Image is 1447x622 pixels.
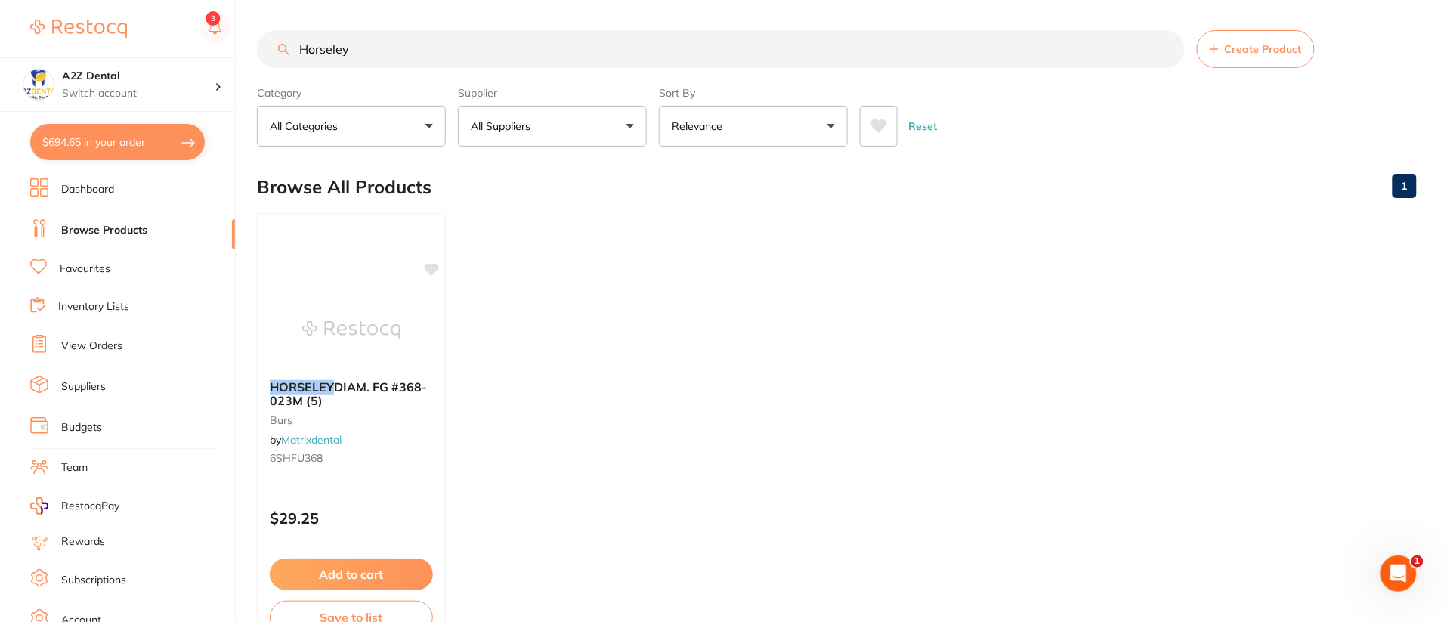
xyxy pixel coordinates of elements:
[61,182,114,197] a: Dashboard
[1225,43,1302,55] span: Create Product
[257,106,446,147] button: All Categories
[270,119,344,134] p: All Categories
[61,339,122,354] a: View Orders
[257,177,431,198] h2: Browse All Products
[672,119,728,134] p: Relevance
[60,261,110,277] a: Favourites
[659,106,848,147] button: Relevance
[62,69,215,84] h4: A2Z Dental
[61,420,102,435] a: Budgets
[58,299,129,314] a: Inventory Lists
[270,414,433,426] small: burs
[61,460,88,475] a: Team
[302,292,400,368] img: HORSELEY DIAM. FG #368-023M (5)
[270,379,334,395] em: HORSELEY
[904,106,941,147] button: Reset
[270,509,433,527] p: $29.25
[61,379,106,395] a: Suppliers
[62,86,215,101] p: Switch account
[30,497,119,515] a: RestocqPay
[61,573,126,588] a: Subscriptions
[61,534,105,549] a: Rewards
[30,497,48,515] img: RestocqPay
[270,379,427,408] span: DIAM. FG #368-023M (5)
[61,499,119,514] span: RestocqPay
[1197,30,1315,68] button: Create Product
[1393,171,1417,201] a: 1
[270,451,323,465] span: 6SHFU368
[458,86,647,100] label: Supplier
[270,380,433,408] b: HORSELEY DIAM. FG #368-023M (5)
[281,433,342,447] a: Matrixdental
[23,70,54,100] img: A2Z Dental
[30,124,205,160] button: $694.65 in your order
[471,119,536,134] p: All Suppliers
[270,559,433,590] button: Add to cart
[659,86,848,100] label: Sort By
[257,86,446,100] label: Category
[1411,555,1424,568] span: 1
[458,106,647,147] button: All Suppliers
[270,433,342,447] span: by
[30,11,127,46] a: Restocq Logo
[257,30,1185,68] input: Search Products
[1381,555,1417,592] iframe: Intercom live chat
[61,223,147,238] a: Browse Products
[30,20,127,38] img: Restocq Logo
